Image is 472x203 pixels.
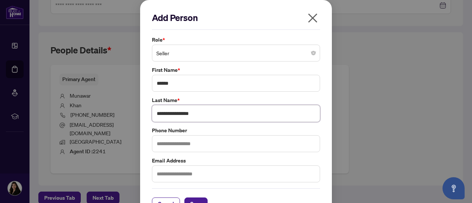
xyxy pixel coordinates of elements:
[442,177,465,199] button: Open asap
[152,96,320,104] label: Last Name
[307,12,319,24] span: close
[156,46,316,60] span: Seller
[152,12,320,24] h2: Add Person
[311,51,316,55] span: close-circle
[152,126,320,134] label: Phone Number
[152,36,320,44] label: Role
[152,66,320,74] label: First Name
[152,157,320,165] label: Email Address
